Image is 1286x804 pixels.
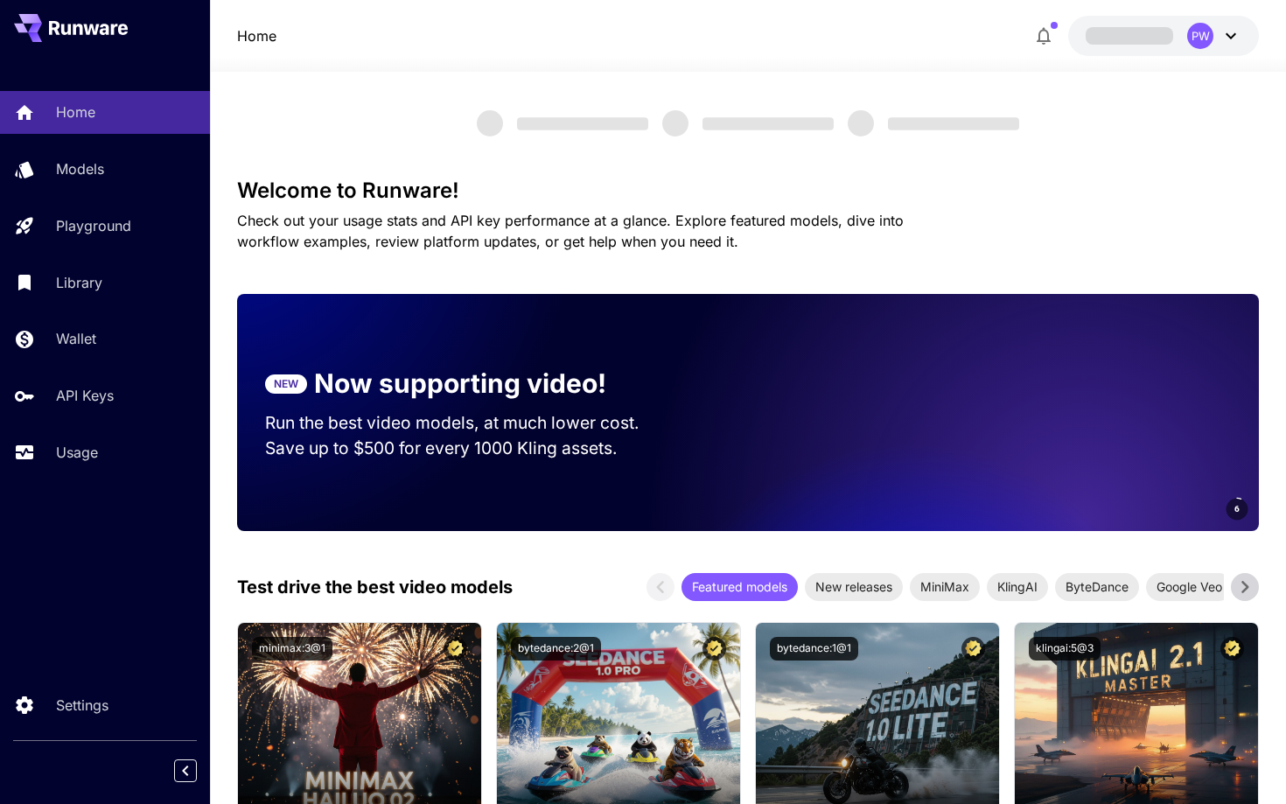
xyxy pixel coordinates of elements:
p: Run the best video models, at much lower cost. [265,410,673,436]
button: minimax:3@1 [252,637,332,661]
p: Settings [56,695,108,716]
p: API Keys [56,385,114,406]
p: NEW [274,376,298,392]
div: Featured models [681,573,798,601]
button: bytedance:1@1 [770,637,858,661]
div: MiniMax [910,573,980,601]
span: Google Veo [1146,577,1233,596]
button: Collapse sidebar [174,759,197,782]
button: PW [1068,16,1259,56]
div: New releases [805,573,903,601]
p: Test drive the best video models [237,574,513,600]
button: Certified Model – Vetted for best performance and includes a commercial license. [702,637,726,661]
p: Save up to $500 for every 1000 Kling assets. [265,436,673,461]
button: Certified Model – Vetted for best performance and includes a commercial license. [1220,637,1244,661]
p: Models [56,158,104,179]
p: Usage [56,442,98,463]
button: Certified Model – Vetted for best performance and includes a commercial license. [444,637,467,661]
span: Featured models [681,577,798,596]
div: Collapse sidebar [187,755,210,787]
span: 6 [1234,502,1240,515]
p: Now supporting video! [314,364,606,403]
span: New releases [805,577,903,596]
h3: Welcome to Runware! [237,178,1260,203]
a: Home [237,25,276,46]
div: ByteDance [1055,573,1139,601]
div: Google Veo [1146,573,1233,601]
div: KlingAI [987,573,1048,601]
p: Library [56,272,102,293]
nav: breadcrumb [237,25,276,46]
p: Playground [56,215,131,236]
span: Check out your usage stats and API key performance at a glance. Explore featured models, dive int... [237,212,904,250]
span: ByteDance [1055,577,1139,596]
p: Home [56,101,95,122]
p: Wallet [56,328,96,349]
button: klingai:5@3 [1029,637,1101,661]
span: KlingAI [987,577,1048,596]
button: Certified Model – Vetted for best performance and includes a commercial license. [961,637,985,661]
span: MiniMax [910,577,980,596]
button: bytedance:2@1 [511,637,601,661]
div: PW [1187,23,1213,49]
